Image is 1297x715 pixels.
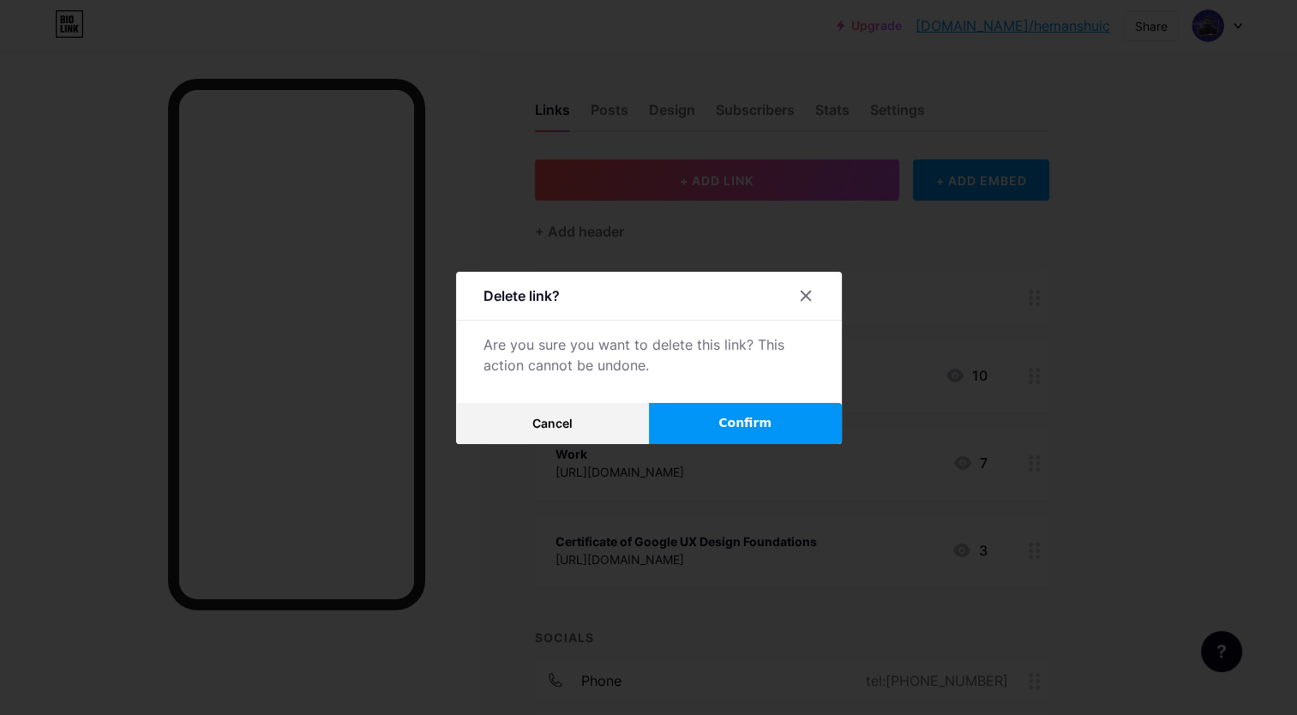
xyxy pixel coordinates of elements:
div: Delete link? [483,285,560,306]
span: Confirm [718,414,772,432]
button: Cancel [456,403,649,444]
div: Are you sure you want to delete this link? This action cannot be undone. [483,334,814,376]
span: Cancel [532,416,573,430]
button: Confirm [649,403,842,444]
